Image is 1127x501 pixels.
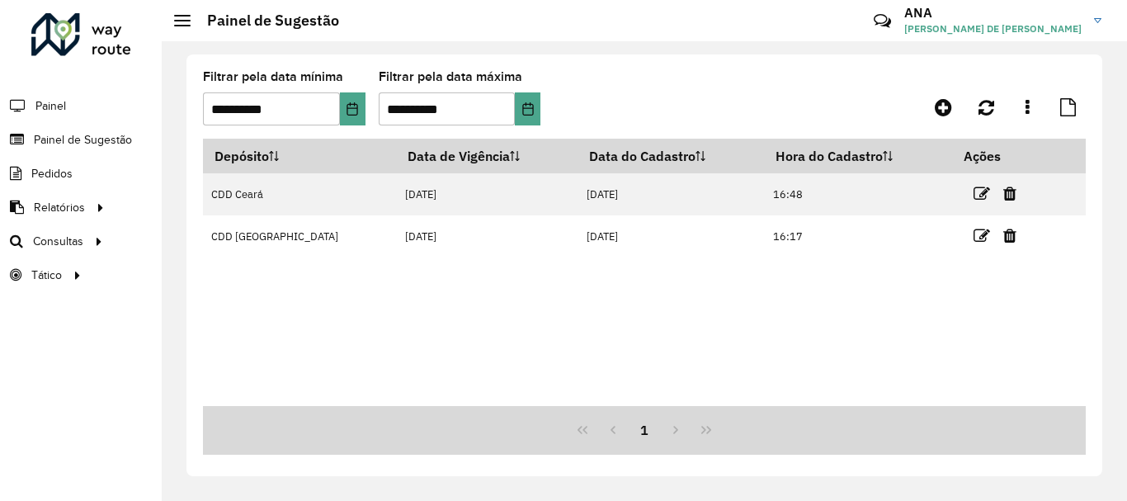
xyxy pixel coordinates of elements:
a: Contato Rápido [865,3,900,39]
th: Hora do Cadastro [764,139,952,173]
label: Filtrar pela data máxima [379,67,522,87]
button: Choose Date [340,92,365,125]
td: [DATE] [578,173,764,215]
span: Consultas [33,233,83,250]
label: Filtrar pela data mínima [203,67,343,87]
span: Painel de Sugestão [34,131,132,149]
span: Relatórios [34,199,85,216]
th: Depósito [203,139,397,173]
th: Data de Vigência [397,139,578,173]
td: [DATE] [397,173,578,215]
button: Choose Date [515,92,540,125]
span: Tático [31,267,62,284]
h3: ANA [904,5,1082,21]
a: Editar [974,182,990,205]
a: Excluir [1003,225,1016,247]
h2: Painel de Sugestão [191,12,339,30]
span: Pedidos [31,165,73,182]
td: [DATE] [397,215,578,258]
td: [DATE] [578,215,764,258]
td: 16:48 [764,173,952,215]
th: Ações [952,139,1051,173]
a: Excluir [1003,182,1016,205]
span: [PERSON_NAME] DE [PERSON_NAME] [904,21,1082,36]
button: 1 [629,414,660,446]
a: Editar [974,225,990,247]
th: Data do Cadastro [578,139,764,173]
td: CDD Ceará [203,173,397,215]
td: CDD [GEOGRAPHIC_DATA] [203,215,397,258]
td: 16:17 [764,215,952,258]
span: Painel [35,97,66,115]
